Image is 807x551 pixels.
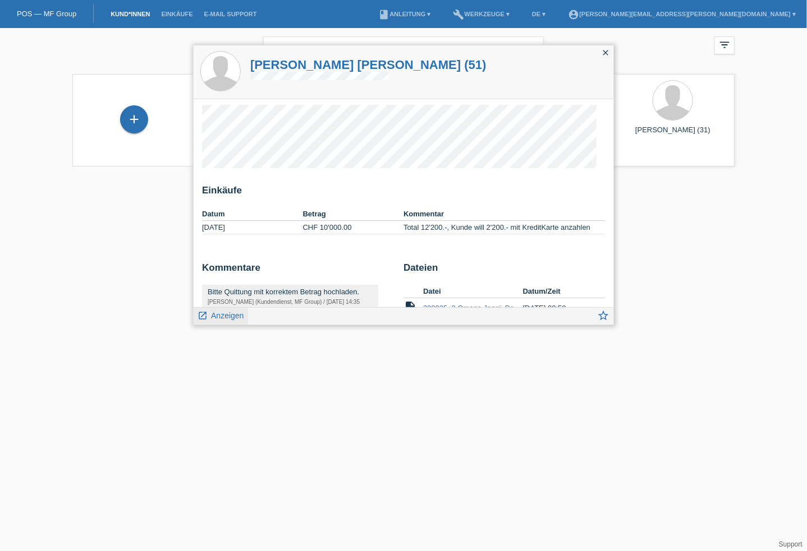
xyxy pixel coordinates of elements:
[202,221,303,234] td: [DATE]
[208,299,373,305] div: [PERSON_NAME] (Kundendienst, MF Group) / [DATE] 14:35
[105,11,155,17] a: Kund*innen
[562,11,801,17] a: account_circle[PERSON_NAME][EMAIL_ADDRESS][PERSON_NAME][DOMAIN_NAME] ▾
[779,540,803,548] a: Support
[198,308,244,322] a: launch Anzeigen
[423,285,523,298] th: Datei
[211,311,244,320] span: Anzeigen
[620,126,726,143] div: [PERSON_NAME] (31)
[423,304,552,312] a: 220925_3 Omega Jaggi_Powerpay .pdf
[404,262,605,279] h2: Dateien
[378,9,389,20] i: book
[198,311,208,321] i: launch
[526,11,551,17] a: DE ▾
[597,311,609,325] a: star_border
[404,300,417,314] i: insert_drive_file
[155,11,198,17] a: Einkäufe
[263,36,544,63] input: Suche...
[404,207,605,221] th: Kommentar
[523,298,589,318] td: [DATE] 09:58
[453,9,465,20] i: build
[597,309,609,322] i: star_border
[208,288,373,296] div: Bitte Quittung mit korrektem Betrag hochladen.
[523,285,589,298] th: Datum/Zeit
[718,39,731,51] i: filter_list
[121,110,148,129] div: Kund*in hinzufügen
[404,221,605,234] td: Total 12'200.-, Kunde will 2'200.- mit KreditKarte anzahlen
[199,11,263,17] a: E-Mail Support
[202,185,605,202] h2: Einkäufe
[601,48,610,57] i: close
[250,58,487,72] a: [PERSON_NAME] [PERSON_NAME] (51)
[303,221,404,234] td: CHF 10'000.00
[373,11,436,17] a: bookAnleitung ▾
[303,207,404,221] th: Betrag
[17,10,76,18] a: POS — MF Group
[448,11,516,17] a: buildWerkzeuge ▾
[202,262,395,279] h2: Kommentare
[568,9,579,20] i: account_circle
[202,207,303,221] th: Datum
